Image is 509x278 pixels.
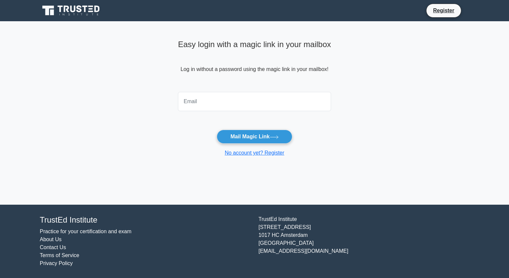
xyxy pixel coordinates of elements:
a: About Us [40,237,62,242]
input: Email [178,92,331,111]
a: No account yet? Register [225,150,284,156]
a: Practice for your certification and exam [40,229,132,234]
button: Mail Magic Link [217,130,292,144]
a: Privacy Policy [40,260,73,266]
div: TrustEd Institute [STREET_ADDRESS] 1017 HC Amsterdam [GEOGRAPHIC_DATA] [EMAIL_ADDRESS][DOMAIN_NAME] [254,215,473,267]
a: Register [429,6,458,15]
a: Contact Us [40,244,66,250]
h4: TrustEd Institute [40,215,251,225]
h4: Easy login with a magic link in your mailbox [178,40,331,49]
a: Terms of Service [40,252,79,258]
div: Log in without a password using the magic link in your mailbox! [178,37,331,89]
